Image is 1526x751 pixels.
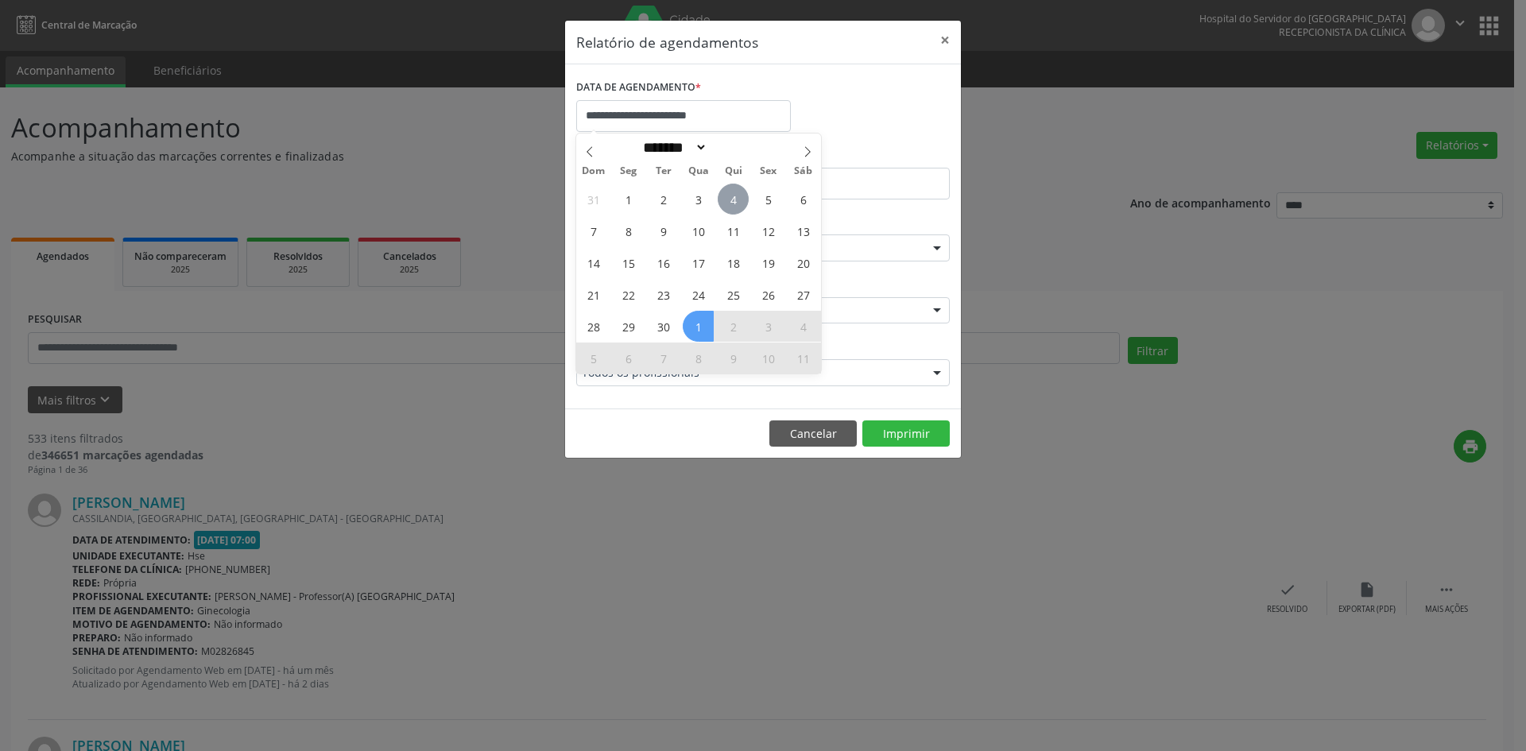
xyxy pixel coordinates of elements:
span: Outubro 8, 2025 [683,343,714,374]
span: Setembro 3, 2025 [683,184,714,215]
span: Outubro 4, 2025 [788,311,819,342]
span: Setembro 1, 2025 [613,184,644,215]
span: Setembro 5, 2025 [753,184,784,215]
label: ATÉ [767,143,950,168]
span: Ter [646,166,681,176]
span: Outubro 10, 2025 [753,343,784,374]
span: Setembro 22, 2025 [613,279,644,310]
span: Dom [576,166,611,176]
span: Setembro 30, 2025 [648,311,679,342]
span: Setembro 17, 2025 [683,247,714,278]
span: Setembro 28, 2025 [578,311,609,342]
input: Year [707,139,760,156]
span: Setembro 15, 2025 [613,247,644,278]
span: Setembro 27, 2025 [788,279,819,310]
span: Outubro 11, 2025 [788,343,819,374]
span: Setembro 24, 2025 [683,279,714,310]
span: Seg [611,166,646,176]
span: Agosto 31, 2025 [578,184,609,215]
span: Setembro 23, 2025 [648,279,679,310]
span: Outubro 3, 2025 [753,311,784,342]
button: Close [929,21,961,60]
span: Outubro 2, 2025 [718,311,749,342]
span: Setembro 13, 2025 [788,215,819,246]
span: Setembro 29, 2025 [613,311,644,342]
span: Setembro 11, 2025 [718,215,749,246]
span: Setembro 6, 2025 [788,184,819,215]
span: Setembro 2, 2025 [648,184,679,215]
span: Setembro 20, 2025 [788,247,819,278]
span: Setembro 18, 2025 [718,247,749,278]
span: Setembro 19, 2025 [753,247,784,278]
span: Setembro 16, 2025 [648,247,679,278]
span: Outubro 9, 2025 [718,343,749,374]
label: DATA DE AGENDAMENTO [576,75,701,100]
span: Setembro 8, 2025 [613,215,644,246]
span: Outubro 1, 2025 [683,311,714,342]
select: Month [637,139,707,156]
span: Setembro 14, 2025 [578,247,609,278]
span: Setembro 4, 2025 [718,184,749,215]
span: Sex [751,166,786,176]
span: Outubro 7, 2025 [648,343,679,374]
span: Outubro 5, 2025 [578,343,609,374]
span: Setembro 26, 2025 [753,279,784,310]
button: Cancelar [769,420,857,447]
span: Setembro 25, 2025 [718,279,749,310]
span: Qui [716,166,751,176]
span: Setembro 21, 2025 [578,279,609,310]
span: Setembro 7, 2025 [578,215,609,246]
span: Setembro 12, 2025 [753,215,784,246]
span: Outubro 6, 2025 [613,343,644,374]
span: Setembro 9, 2025 [648,215,679,246]
span: Setembro 10, 2025 [683,215,714,246]
span: Sáb [786,166,821,176]
button: Imprimir [862,420,950,447]
h5: Relatório de agendamentos [576,32,758,52]
span: Qua [681,166,716,176]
